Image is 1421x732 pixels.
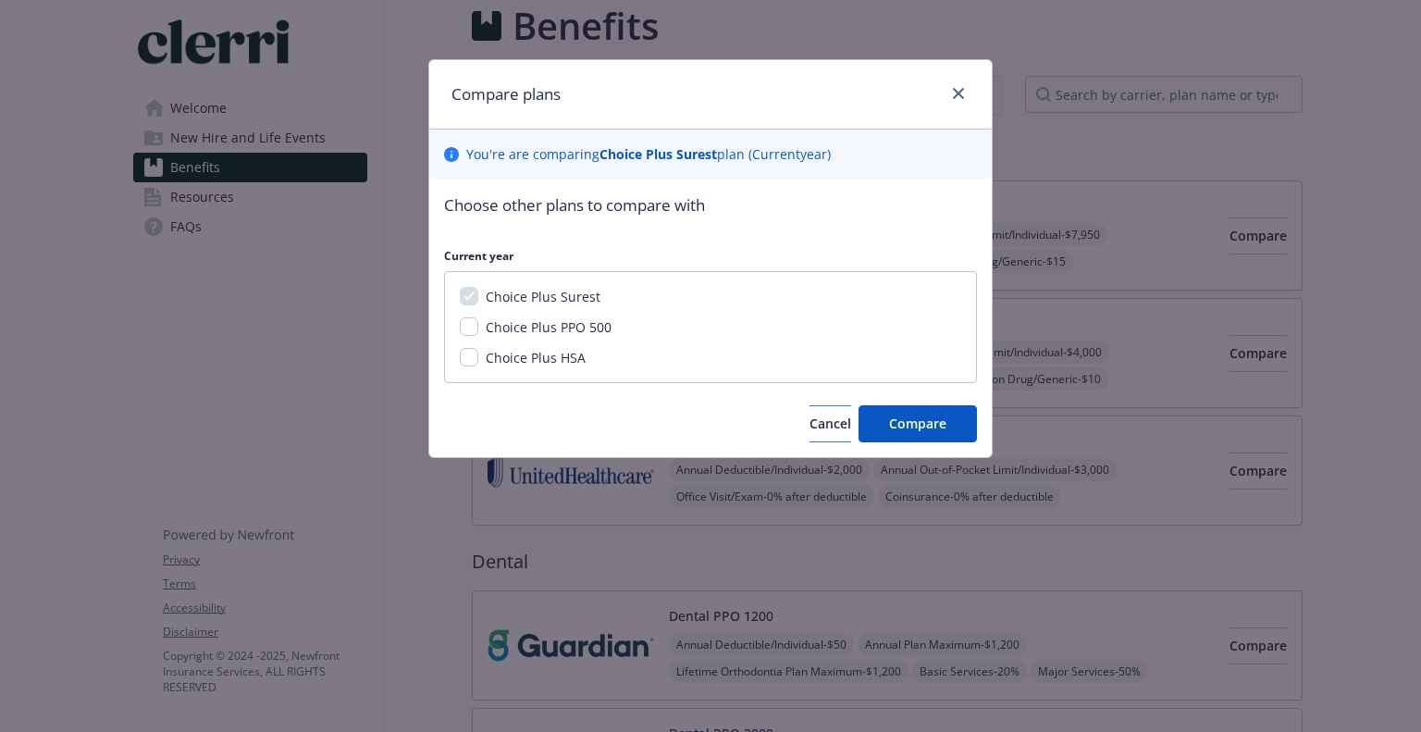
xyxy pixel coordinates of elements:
p: Choose other plans to compare with [444,193,977,217]
button: Compare [859,405,977,442]
span: Cancel [809,415,851,432]
p: Current year [444,248,977,264]
span: Choice Plus PPO 500 [486,318,612,336]
button: Cancel [809,405,851,442]
h1: Compare plans [451,82,561,106]
b: Choice Plus Surest [599,145,717,163]
span: Compare [889,415,946,432]
span: Choice Plus Surest [486,288,600,305]
span: Choice Plus HSA [486,349,586,366]
a: close [947,82,970,105]
p: You ' re are comparing plan ( Current year) [466,144,831,164]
